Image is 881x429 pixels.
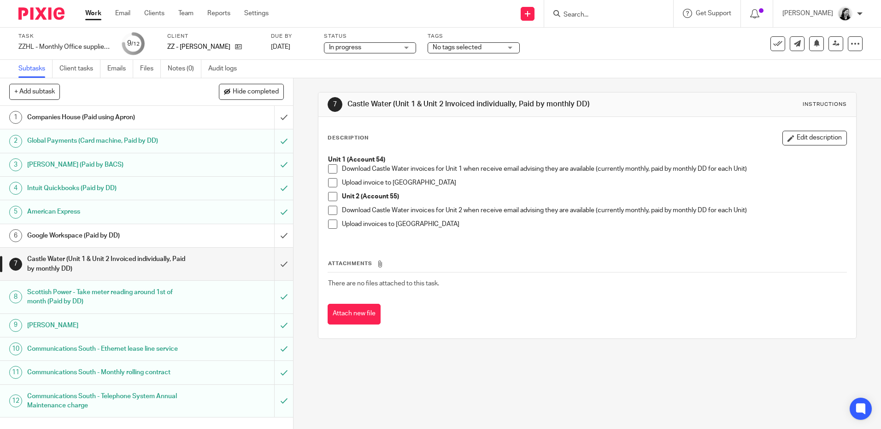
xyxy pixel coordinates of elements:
h1: Castle Water (Unit 1 & Unit 2 Invoiced individually, Paid by monthly DD) [347,99,607,109]
span: No tags selected [433,44,482,51]
p: Download Castle Water invoices for Unit 1 when receive email advising they are available (current... [342,164,846,174]
button: Hide completed [219,84,284,99]
a: Email [115,9,130,18]
h1: [PERSON_NAME] [27,319,186,332]
h1: Communications South - Telephone System Annual Maintenance charge [27,389,186,413]
div: 9 [9,319,22,332]
h1: Companies House (Paid using Apron) [27,110,186,124]
div: 2 [9,135,22,148]
div: 6 [9,229,22,242]
span: Hide completed [233,88,279,96]
a: Emails [107,60,133,78]
div: 7 [9,258,22,271]
a: Reports [207,9,230,18]
button: Edit description [782,131,847,145]
img: Helen_2025.jpg [838,6,852,21]
div: 8 [9,290,22,303]
div: Instructions [803,101,847,108]
h1: Castle Water (Unit 1 & Unit 2 Invoiced individually, Paid by monthly DD) [27,252,186,276]
h1: Communications South - Monthly rolling contract [27,365,186,379]
a: Client tasks [59,60,100,78]
input: Search [563,11,646,19]
span: There are no files attached to this task. [328,280,439,287]
strong: Unit 2 (Account 55) [342,193,399,200]
div: 7 [328,97,342,112]
h1: American Express [27,205,186,219]
label: Due by [271,33,312,40]
a: Clients [144,9,164,18]
a: Subtasks [18,60,53,78]
h1: [PERSON_NAME] (Paid by BACS) [27,158,186,172]
span: Get Support [696,10,731,17]
div: 4 [9,182,22,195]
div: 12 [9,394,22,407]
a: Settings [244,9,269,18]
button: Attach new file [328,304,381,325]
h1: Communications South - Ethernet lease line service [27,342,186,356]
label: Task [18,33,111,40]
p: Description [328,134,369,142]
label: Status [324,33,416,40]
p: [PERSON_NAME] [782,9,833,18]
label: Client [167,33,259,40]
p: Upload invoice to [GEOGRAPHIC_DATA] [342,178,846,187]
a: Audit logs [208,60,244,78]
h1: Google Workspace (Paid by DD) [27,229,186,243]
a: Files [140,60,161,78]
button: + Add subtask [9,84,60,99]
div: ZZHL - Monthly Office suppliers invoices [18,42,111,52]
div: 5 [9,206,22,219]
span: In progress [329,44,361,51]
div: 3 [9,158,22,171]
span: [DATE] [271,44,290,50]
a: Work [85,9,101,18]
span: Attachments [328,261,372,266]
label: Tags [428,33,520,40]
h1: Intuit Quickbooks (Paid by DD) [27,181,186,195]
img: Pixie [18,7,65,20]
div: 11 [9,366,22,379]
h1: Global Payments (Card machine, Paid by DD) [27,134,186,148]
h1: Scottish Power - Take meter reading around 1st of month (Paid by DD) [27,285,186,309]
small: /12 [131,41,140,46]
a: Team [178,9,194,18]
strong: Unit 1 (Account 54) [328,157,385,163]
a: Notes (0) [168,60,201,78]
div: 10 [9,342,22,355]
div: 9 [127,38,140,49]
p: ZZ - [PERSON_NAME] [167,42,230,52]
p: Download Castle Water invoices for Unit 2 when receive email advising they are available (current... [342,206,846,215]
div: 1 [9,111,22,124]
p: Upload invoices to [GEOGRAPHIC_DATA] [342,220,846,229]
